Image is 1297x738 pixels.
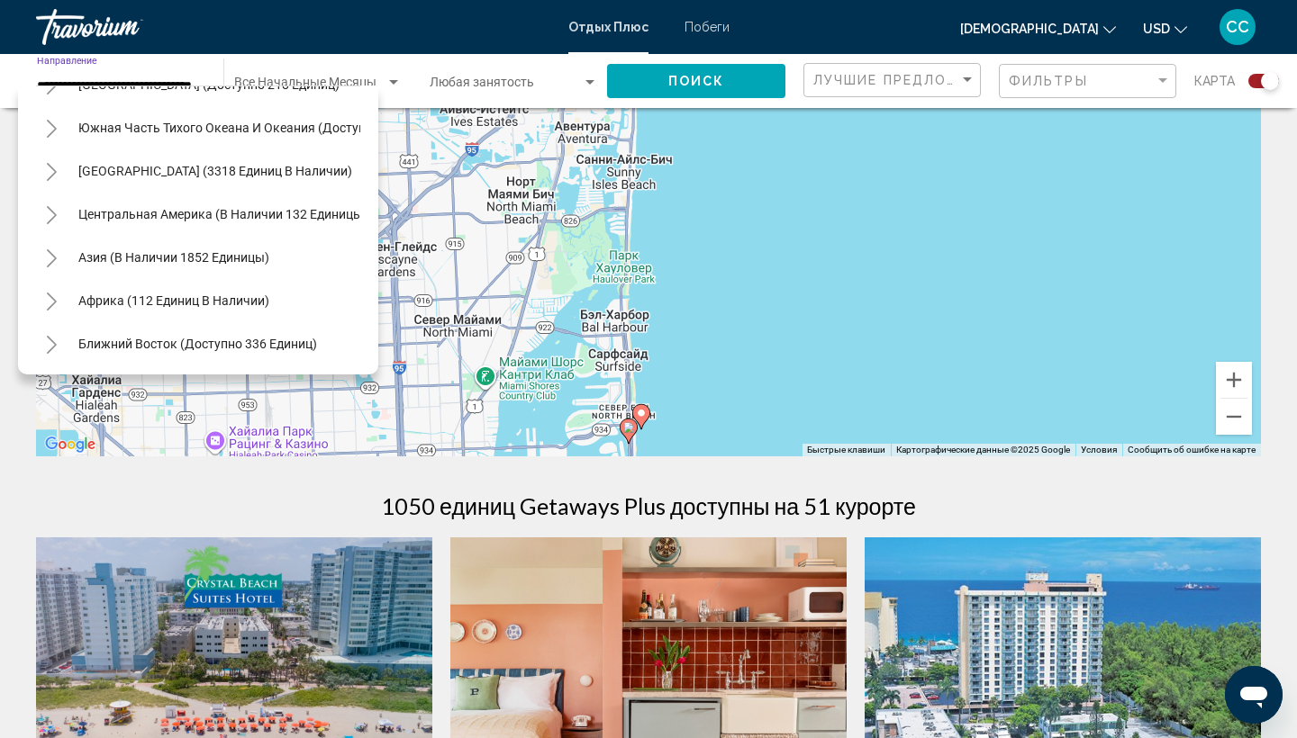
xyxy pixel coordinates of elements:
[78,164,352,178] span: [GEOGRAPHIC_DATA] (3318 единиц в наличии)
[1009,74,1088,88] span: Фильтры
[1216,399,1252,435] button: Уменьшить
[33,239,69,275] button: Toggle Asia (в наличии 1852 единицы)
[1128,445,1256,454] a: Сообщить об ошибке на карте
[807,444,885,456] button: Быстрые клавиши
[33,153,69,189] button: Переключить «Южная Америка» (3318 единиц в наличии)
[69,323,326,364] button: Ближний Восток (доступно 336 единиц)
[1081,445,1117,454] a: Условия (открылась в новой вкладке)
[999,63,1176,100] button: фильтр
[69,107,464,148] button: Южная часть Тихого океана и Океания (доступно 81 единица)
[41,433,100,456] img: Google
[78,337,317,351] span: Ближний Восток (доступно 336 единиц)
[960,15,1116,41] button: Изменить язык
[78,293,269,308] span: Африка (112 единиц в наличии)
[33,283,69,319] button: Переключить Африку (112 единиц в наличии)
[33,326,69,362] button: Переключить Ближний Восток (доступно 336 единиц)
[69,150,361,192] button: [GEOGRAPHIC_DATA] (3318 единиц в наличии)
[1143,15,1187,41] button: Изменить валюту
[607,64,785,97] button: ПОИСК
[78,121,455,135] span: Южная часть Тихого океана и Океания (доступно 81 единица)
[813,73,1003,87] span: ЛУЧШИЕ ПРЕДЛОЖЕНИЯ
[69,237,278,278] button: Азия (в наличии 1852 единицы)
[78,207,367,221] span: Центральная Америка (в наличии 132 единицы)
[78,250,269,265] span: Азия (в наличии 1852 единицы)
[668,75,725,89] span: ПОИСК
[813,73,975,88] mat-select: СОРТИРОВКА ПО
[36,9,550,45] a: Травориум
[568,20,648,34] a: Отдых Плюс
[1143,22,1170,36] span: USD
[69,193,376,235] button: Центральная Америка (в наличии 132 единицы)
[41,433,100,456] a: Открыть эту область в Google Maps (в новом окне)
[896,445,1070,454] span: Картографические данные ©2025 Google
[33,196,69,232] button: Переключить Центральную Америку (доступно 132 единицы)
[381,492,916,519] h1: 1050 единиц Getaways Plus доступны на 51 курорте
[1216,362,1252,398] button: Увеличить
[69,280,278,321] button: Африка (112 единиц в наличии)
[33,110,69,146] button: Переключить Южную часть Тихого океана и Океанию (доступно 81 единица)
[960,22,1099,36] span: [DEMOGRAPHIC_DATA]
[1225,666,1283,724] iframe: Кнопка запуска окна обмена сообщениями
[1194,68,1235,94] span: КАРТА
[1214,8,1261,46] button: Меню пользователя
[685,20,730,34] a: Побеги
[1226,18,1249,36] span: СС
